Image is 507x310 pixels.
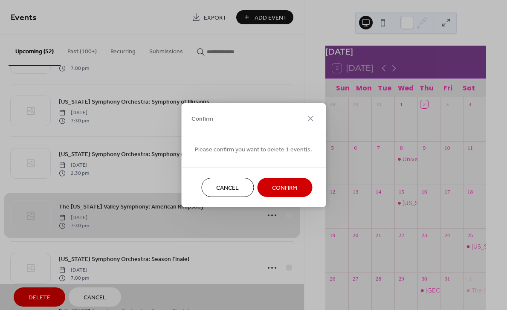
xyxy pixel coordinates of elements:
span: Please confirm you want to delete 1 event(s. [195,145,312,154]
span: Confirm [191,115,213,124]
span: Confirm [272,183,297,192]
button: Cancel [201,178,254,197]
span: Cancel [216,183,239,192]
button: Confirm [257,178,312,197]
